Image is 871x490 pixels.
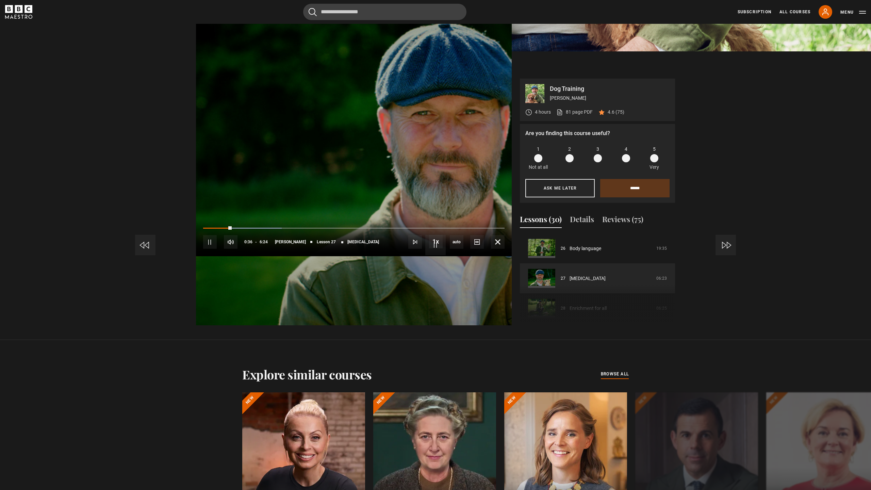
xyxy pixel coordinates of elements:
[653,146,656,153] span: 5
[570,214,594,228] button: Details
[5,5,32,19] svg: BBC Maestro
[529,164,548,171] p: Not at all
[647,164,661,171] p: Very
[317,240,336,244] span: Lesson 27
[570,245,601,252] a: Body language
[602,214,643,228] button: Reviews (75)
[738,9,771,15] a: Subscription
[779,9,810,15] a: All Courses
[470,235,484,249] button: Captions
[203,228,505,229] div: Progress Bar
[260,236,268,248] span: 6:24
[224,235,237,249] button: Mute
[601,371,629,378] a: browse all
[450,235,463,249] div: Current quality: 1080p
[196,79,512,256] video-js: Video Player
[596,146,599,153] span: 3
[520,214,562,228] button: Lessons (30)
[255,240,257,244] span: -
[608,109,624,116] p: 4.6 (75)
[275,240,306,244] span: [PERSON_NAME]
[347,240,379,244] span: [MEDICAL_DATA]
[491,235,505,249] button: Fullscreen
[525,179,595,197] button: Ask me later
[550,86,670,92] p: Dog Training
[242,367,372,381] h2: Explore similar courses
[625,146,627,153] span: 4
[550,95,670,102] p: [PERSON_NAME]
[525,129,670,137] p: Are you finding this course useful?
[303,4,466,20] input: Search
[244,236,252,248] span: 0:36
[408,235,422,249] button: Next Lesson
[840,9,866,16] button: Toggle navigation
[556,109,593,116] a: 81 page PDF
[429,235,443,248] button: Playback Rate
[450,235,463,249] span: auto
[203,235,217,249] button: Pause
[601,371,629,377] span: browse all
[309,8,317,16] button: Submit the search query
[537,146,540,153] span: 1
[570,275,606,282] a: [MEDICAL_DATA]
[568,146,571,153] span: 2
[535,109,551,116] p: 4 hours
